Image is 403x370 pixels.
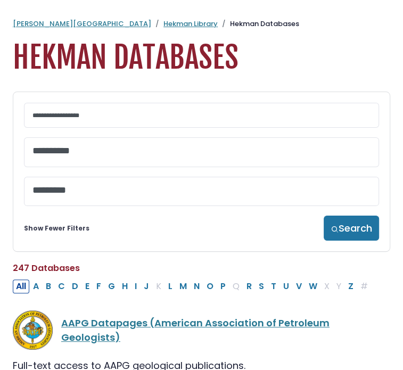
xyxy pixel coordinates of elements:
textarea: Search [32,146,371,157]
button: Filter Results I [131,279,140,293]
button: Filter Results C [55,279,68,293]
span: 247 Databases [13,262,80,274]
button: Filter Results F [93,279,104,293]
button: Filter Results S [256,279,267,293]
a: [PERSON_NAME][GEOGRAPHIC_DATA] [13,19,151,29]
button: Filter Results N [191,279,203,293]
button: Filter Results V [293,279,305,293]
button: Filter Results P [217,279,229,293]
button: Filter Results B [43,279,54,293]
button: Filter Results E [82,279,93,293]
a: Show Fewer Filters [24,224,89,233]
a: AAPG Datapages (American Association of Petroleum Geologists) [61,316,330,344]
button: Filter Results O [203,279,217,293]
a: Hekman Library [163,19,218,29]
button: Filter Results U [280,279,292,293]
button: Filter Results A [30,279,42,293]
button: Filter Results L [165,279,176,293]
button: Filter Results W [306,279,320,293]
button: Filter Results T [268,279,279,293]
h1: Hekman Databases [13,40,390,76]
div: Alpha-list to filter by first letter of database name [13,279,372,292]
button: Filter Results M [176,279,190,293]
button: Search [324,216,379,241]
button: All [13,279,29,293]
li: Hekman Databases [218,19,299,29]
textarea: Search [32,185,371,196]
nav: breadcrumb [13,19,390,29]
button: Filter Results H [119,279,131,293]
button: Filter Results Z [345,279,357,293]
button: Filter Results R [243,279,255,293]
button: Filter Results J [141,279,152,293]
input: Search database by title or keyword [24,103,379,128]
button: Filter Results D [69,279,81,293]
button: Filter Results G [105,279,118,293]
